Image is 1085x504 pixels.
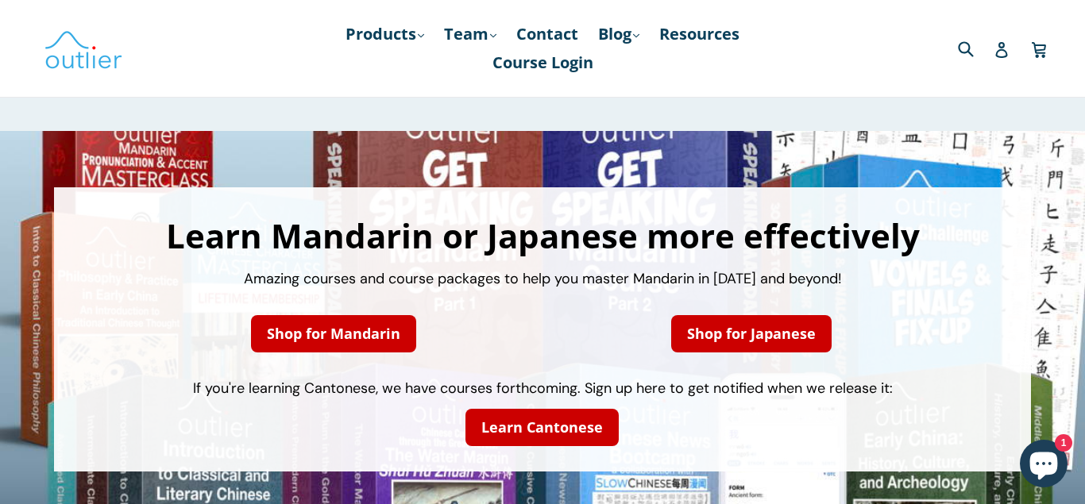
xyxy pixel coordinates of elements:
[436,20,504,48] a: Team
[70,219,1014,252] h1: Learn Mandarin or Japanese more effectively
[338,20,432,48] a: Products
[590,20,647,48] a: Blog
[651,20,747,48] a: Resources
[508,20,586,48] a: Contact
[465,409,619,446] a: Learn Cantonese
[193,379,893,398] span: If you're learning Cantonese, we have courses forthcoming. Sign up here to get notified when we r...
[244,269,842,288] span: Amazing courses and course packages to help you master Mandarin in [DATE] and beyond!
[44,25,123,71] img: Outlier Linguistics
[671,315,832,352] a: Shop for Japanese
[1015,440,1072,491] inbox-online-store-chat: Shopify online store chat
[485,48,601,77] a: Course Login
[954,32,998,64] input: Search
[251,315,416,352] a: Shop for Mandarin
